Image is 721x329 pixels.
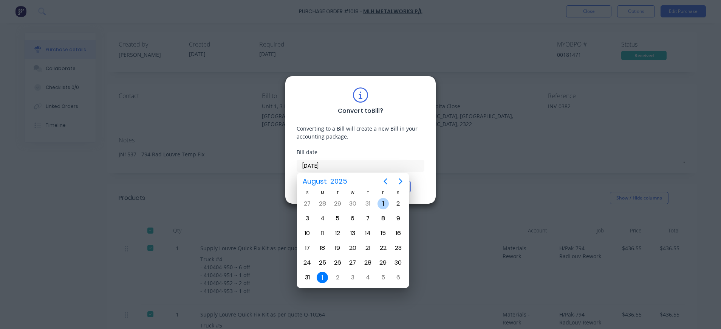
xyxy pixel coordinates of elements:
[347,213,358,224] div: Wednesday, August 6, 2025
[332,228,343,239] div: Tuesday, August 12, 2025
[362,272,374,283] div: Thursday, September 4, 2025
[362,213,374,224] div: Thursday, August 7, 2025
[315,190,330,196] div: M
[302,213,313,224] div: Sunday, August 3, 2025
[302,228,313,239] div: Sunday, August 10, 2025
[393,257,404,268] div: Saturday, August 30, 2025
[317,272,328,283] div: Today, Monday, September 1, 2025
[393,228,404,239] div: Saturday, August 16, 2025
[347,228,358,239] div: Wednesday, August 13, 2025
[300,190,315,196] div: S
[298,175,352,188] button: August2025
[347,198,358,209] div: Wednesday, July 30, 2025
[332,257,343,268] div: Tuesday, August 26, 2025
[362,257,374,268] div: Thursday, August 28, 2025
[332,213,343,224] div: Tuesday, August 5, 2025
[317,213,328,224] div: Monday, August 4, 2025
[332,198,343,209] div: Tuesday, July 29, 2025
[338,106,383,115] div: Convert to Bill ?
[393,198,404,209] div: Saturday, August 2, 2025
[317,242,328,254] div: Monday, August 18, 2025
[332,242,343,254] div: Tuesday, August 19, 2025
[378,198,389,209] div: Friday, August 1, 2025
[360,190,376,196] div: T
[362,198,374,209] div: Thursday, July 31, 2025
[301,175,328,188] span: August
[362,228,374,239] div: Thursday, August 14, 2025
[297,148,424,156] div: Bill date
[317,228,328,239] div: Monday, August 11, 2025
[393,174,408,189] button: Next page
[317,257,328,268] div: Monday, August 25, 2025
[378,272,389,283] div: Friday, September 5, 2025
[347,242,358,254] div: Wednesday, August 20, 2025
[345,190,360,196] div: W
[362,242,374,254] div: Thursday, August 21, 2025
[393,213,404,224] div: Saturday, August 9, 2025
[302,257,313,268] div: Sunday, August 24, 2025
[347,272,358,283] div: Wednesday, September 3, 2025
[317,198,328,209] div: Monday, July 28, 2025
[302,198,313,209] div: Sunday, July 27, 2025
[378,257,389,268] div: Friday, August 29, 2025
[378,228,389,239] div: Friday, August 15, 2025
[332,272,343,283] div: Tuesday, September 2, 2025
[378,174,393,189] button: Previous page
[393,242,404,254] div: Saturday, August 23, 2025
[302,272,313,283] div: Sunday, August 31, 2025
[378,242,389,254] div: Friday, August 22, 2025
[347,257,358,268] div: Wednesday, August 27, 2025
[330,190,345,196] div: T
[393,272,404,283] div: Saturday, September 6, 2025
[297,125,424,140] div: Converting to a Bill will create a new Bill in your accounting package.
[378,213,389,224] div: Friday, August 8, 2025
[302,242,313,254] div: Sunday, August 17, 2025
[328,175,349,188] span: 2025
[391,190,406,196] div: S
[376,190,391,196] div: F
